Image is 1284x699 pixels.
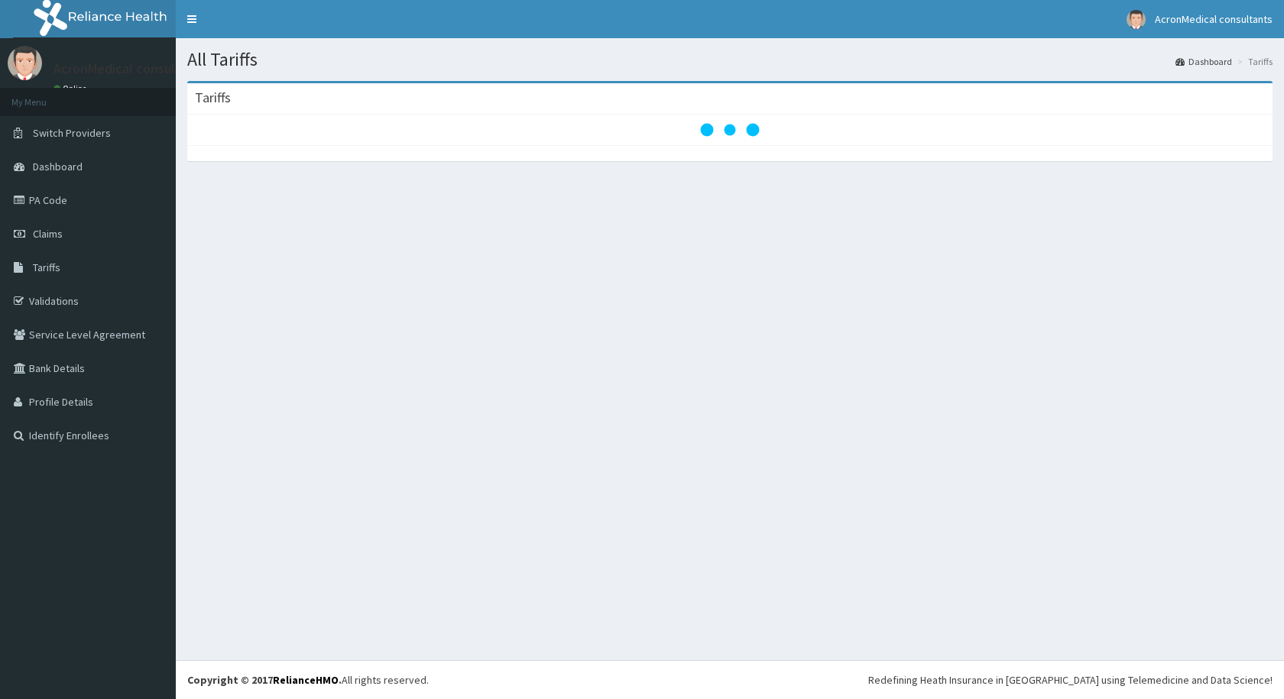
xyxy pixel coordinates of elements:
h3: Tariffs [195,91,231,105]
span: Tariffs [33,261,60,274]
p: AcronMedical consultants [53,62,208,76]
a: Dashboard [1175,55,1232,68]
svg: audio-loading [699,99,760,160]
a: RelianceHMO [273,673,339,687]
span: Dashboard [33,160,83,173]
img: User Image [8,46,42,80]
a: Online [53,83,90,94]
footer: All rights reserved. [176,660,1284,699]
span: Claims [33,227,63,241]
h1: All Tariffs [187,50,1273,70]
div: Redefining Heath Insurance in [GEOGRAPHIC_DATA] using Telemedicine and Data Science! [868,672,1273,688]
span: AcronMedical consultants [1155,12,1273,26]
span: Switch Providers [33,126,111,140]
li: Tariffs [1234,55,1273,68]
strong: Copyright © 2017 . [187,673,342,687]
img: User Image [1127,10,1146,29]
